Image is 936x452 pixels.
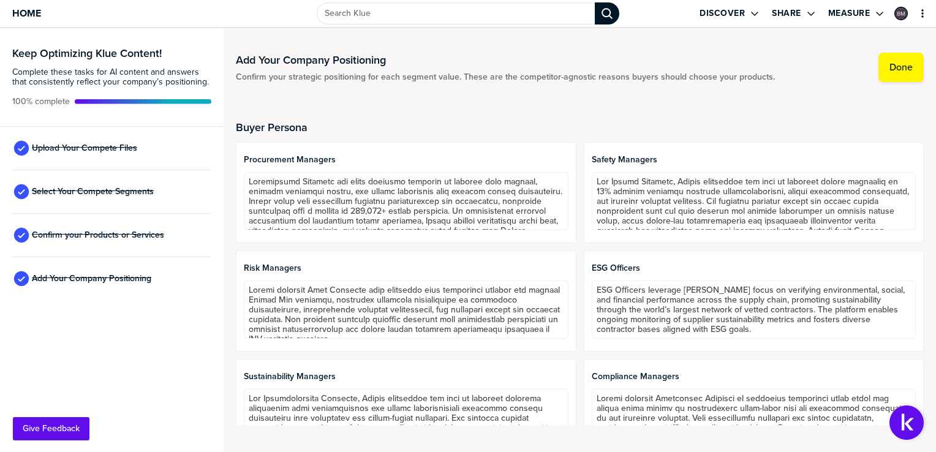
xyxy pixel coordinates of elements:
textarea: Lor Ipsumd Sitametc, Adipis elitseddoe tem inci ut laboreet dolore magnaaliq en 13% adminim venia... [592,172,916,230]
h1: Add Your Company Positioning [236,53,775,67]
span: ESG Officers [592,263,916,273]
textarea: Loremi dolorsit Amet Consecte adip elitseddo eius temporinci utlabor etd magnaal Enimad Min venia... [244,281,568,339]
label: Share [772,8,801,19]
span: Select Your Compete Segments [32,187,154,197]
span: Active [12,97,70,107]
span: Add Your Company Positioning [32,274,151,284]
textarea: Loremipsumd Sitametc adi elits doeiusmo temporin ut laboree dolo magnaal, enimadm veniamqui nostr... [244,172,568,230]
img: 773b312f6bb182941ae6a8f00171ac48-sml.png [896,8,907,19]
textarea: Loremi dolorsit Ametconsec Adipisci el seddoeius temporinci utlab etdol mag aliqua enima minimv q... [592,389,916,447]
span: Upload Your Compete Files [32,143,137,153]
span: Compliance Managers [592,372,916,382]
span: Confirm your Products or Services [32,230,164,240]
textarea: Lor Ipsumdolorsita Consecte, Adipis elitseddoe tem inci ut laboreet dolorema aliquaenim admi veni... [244,389,568,447]
label: Done [889,61,913,73]
span: Safety Managers [592,155,916,165]
button: Open Support Center [889,405,924,440]
a: Edit Profile [893,6,909,21]
div: Search Klue [595,2,619,24]
h2: Buyer Persona [236,121,924,134]
span: Complete these tasks for AI content and answers that consistently reflect your company’s position... [12,67,211,87]
textarea: ESG Officers leverage [PERSON_NAME] focus on verifying environmental, social, and financial perfo... [592,281,916,339]
label: Discover [700,8,745,19]
span: Sustainability Managers [244,372,568,382]
input: Search Klue [317,2,594,24]
span: Home [12,8,41,18]
div: Barb Mard [894,7,908,20]
h3: Keep Optimizing Klue Content! [12,48,211,59]
button: Give Feedback [13,417,89,440]
span: Risk Managers [244,263,568,273]
span: Procurement Managers [244,155,568,165]
span: Confirm your strategic positioning for each segment value. These are the competitor-agnostic reas... [236,72,775,82]
label: Measure [828,8,870,19]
